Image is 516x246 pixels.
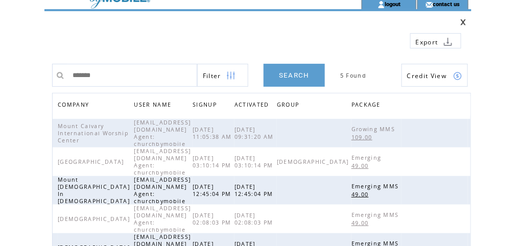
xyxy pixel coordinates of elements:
span: [EMAIL_ADDRESS][DOMAIN_NAME] Agent: churchbymobile [134,176,191,205]
span: [DATE] 03:10:14 PM [234,155,276,169]
span: [DATE] 12:45:04 PM [234,183,276,198]
span: USER NAME [134,99,174,113]
a: PACKAGE [351,99,386,113]
a: 49.00 [351,218,374,227]
span: Show filters [203,71,221,80]
span: Export to csv file [416,38,438,46]
a: Credit View [402,64,468,87]
a: 49.00 [351,161,374,170]
span: [GEOGRAPHIC_DATA] [58,158,127,165]
span: PACKAGE [351,99,383,113]
span: [EMAIL_ADDRESS][DOMAIN_NAME] Agent: churchbymobile [134,119,191,147]
span: [DATE] 09:31:20 AM [234,126,276,140]
span: Emerging MMS [351,211,402,218]
a: COMPANY [58,101,91,107]
span: Emerging [351,154,384,161]
span: ACTIVATED [234,99,272,113]
span: 5 Found [340,72,366,79]
span: [EMAIL_ADDRESS][DOMAIN_NAME] Agent: churchbymobile [134,205,191,233]
span: 109.00 [351,134,375,141]
span: Emerging MMS [351,183,402,190]
a: logout [385,1,401,7]
span: [DATE] 11:05:38 AM [193,126,234,140]
span: Mount Calvary International Worship Center [58,122,129,144]
img: download.png [443,37,453,46]
img: credits.png [453,71,462,81]
span: [DEMOGRAPHIC_DATA] [58,215,132,223]
a: 109.00 [351,133,378,141]
span: 49.00 [351,162,371,169]
span: 49.00 [351,219,371,227]
span: COMPANY [58,99,91,113]
span: 49.00 [351,191,371,198]
img: filters.png [226,64,236,87]
span: SIGNUP [193,99,219,113]
span: [DATE] 12:45:04 PM [193,183,234,198]
a: GROUP [277,99,304,113]
img: contact_us_icon.gif [426,1,433,9]
a: Filter [197,64,248,87]
span: [DATE] 03:10:14 PM [193,155,234,169]
a: contact us [433,1,460,7]
span: Mount [DEMOGRAPHIC_DATA] In [DEMOGRAPHIC_DATA] [58,176,132,205]
span: [DATE] 02:08:03 PM [234,212,276,226]
a: SEARCH [264,64,325,87]
img: account_icon.gif [378,1,385,9]
a: Export [410,33,461,48]
span: [DATE] 02:08:03 PM [193,212,234,226]
span: Show Credits View [407,71,447,80]
a: SIGNUP [193,101,219,107]
span: [DEMOGRAPHIC_DATA] [277,158,351,165]
a: USER NAME [134,101,174,107]
span: [EMAIL_ADDRESS][DOMAIN_NAME] Agent: churchbymobile [134,147,191,176]
span: Growing MMS [351,126,398,133]
span: GROUP [277,99,302,113]
a: 49.00 [351,190,374,199]
a: ACTIVATED [234,99,274,113]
